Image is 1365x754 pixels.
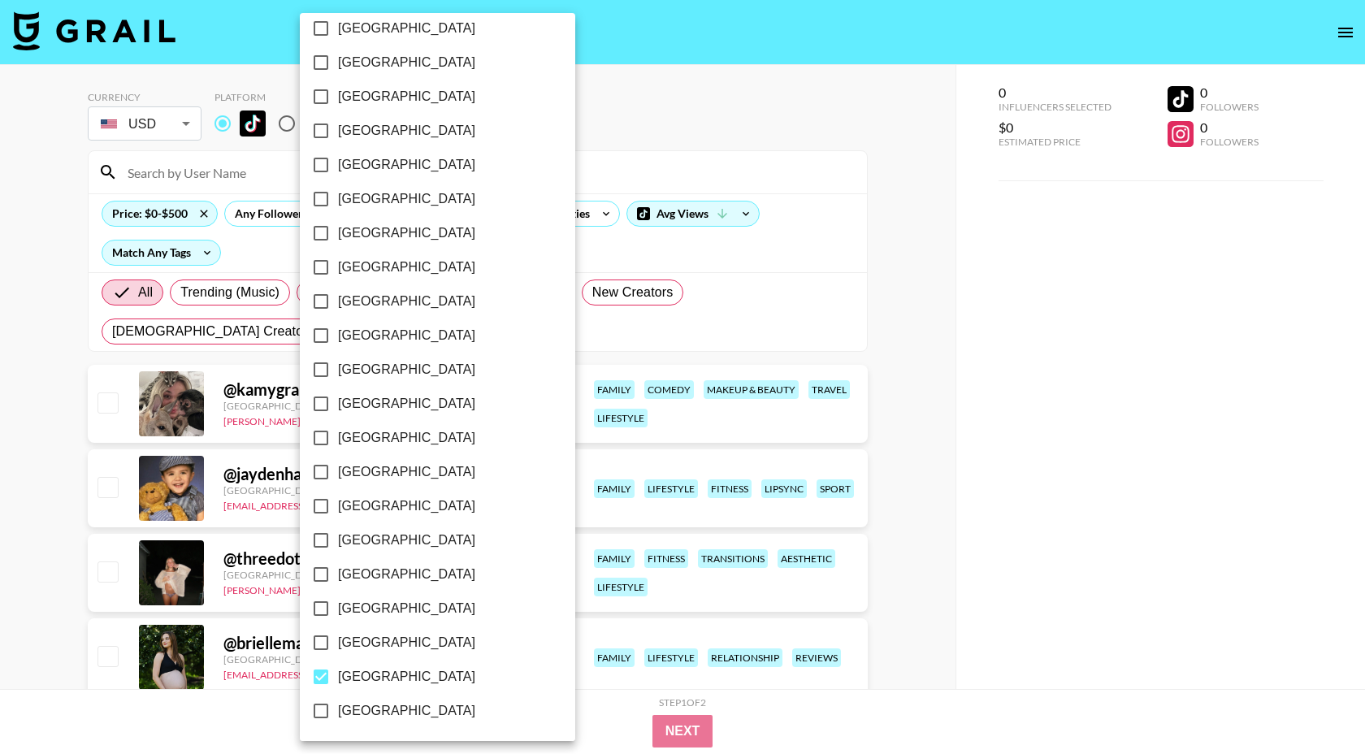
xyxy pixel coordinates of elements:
[338,531,475,550] span: [GEOGRAPHIC_DATA]
[338,121,475,141] span: [GEOGRAPHIC_DATA]
[338,394,475,414] span: [GEOGRAPHIC_DATA]
[338,565,475,584] span: [GEOGRAPHIC_DATA]
[338,223,475,243] span: [GEOGRAPHIC_DATA]
[338,258,475,277] span: [GEOGRAPHIC_DATA]
[338,53,475,72] span: [GEOGRAPHIC_DATA]
[338,87,475,106] span: [GEOGRAPHIC_DATA]
[1284,673,1345,734] iframe: Drift Widget Chat Controller
[338,360,475,379] span: [GEOGRAPHIC_DATA]
[338,633,475,652] span: [GEOGRAPHIC_DATA]
[338,496,475,516] span: [GEOGRAPHIC_DATA]
[338,189,475,209] span: [GEOGRAPHIC_DATA]
[338,701,475,721] span: [GEOGRAPHIC_DATA]
[338,155,475,175] span: [GEOGRAPHIC_DATA]
[338,599,475,618] span: [GEOGRAPHIC_DATA]
[338,462,475,482] span: [GEOGRAPHIC_DATA]
[338,667,475,687] span: [GEOGRAPHIC_DATA]
[338,428,475,448] span: [GEOGRAPHIC_DATA]
[338,19,475,38] span: [GEOGRAPHIC_DATA]
[338,326,475,345] span: [GEOGRAPHIC_DATA]
[338,292,475,311] span: [GEOGRAPHIC_DATA]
